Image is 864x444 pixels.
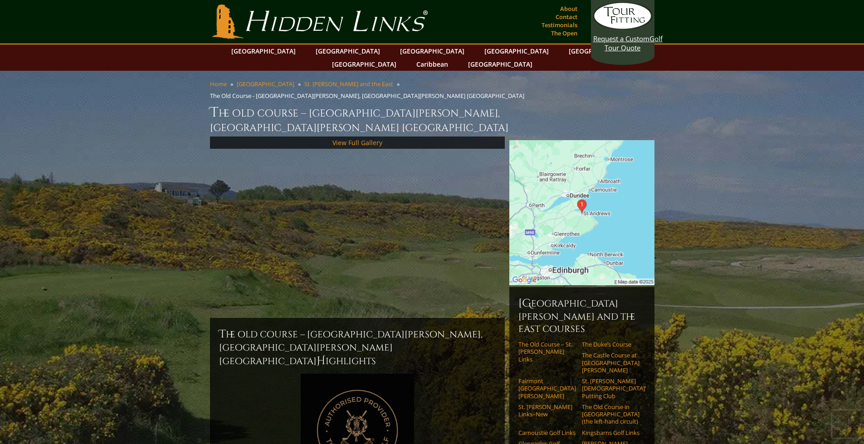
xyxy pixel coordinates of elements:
a: [GEOGRAPHIC_DATA] [395,44,469,58]
a: The Castle Course at [GEOGRAPHIC_DATA][PERSON_NAME] [582,351,639,374]
a: Testimonials [539,19,580,31]
a: St. [PERSON_NAME] [DEMOGRAPHIC_DATA]’ Putting Club [582,377,639,400]
a: [GEOGRAPHIC_DATA] [311,44,385,58]
a: The Old Course – St. [PERSON_NAME] Links [518,341,576,363]
a: Request a CustomGolf Tour Quote [593,2,652,52]
a: Fairmont [GEOGRAPHIC_DATA][PERSON_NAME] [518,377,576,400]
h2: The Old Course – [GEOGRAPHIC_DATA][PERSON_NAME], [GEOGRAPHIC_DATA][PERSON_NAME] [GEOGRAPHIC_DATA]... [219,327,496,368]
a: Home [210,80,227,88]
a: About [558,2,580,15]
h1: The Old Course – [GEOGRAPHIC_DATA][PERSON_NAME], [GEOGRAPHIC_DATA][PERSON_NAME] [GEOGRAPHIC_DATA] [210,103,654,135]
a: [GEOGRAPHIC_DATA] [564,44,638,58]
a: St. [PERSON_NAME] Links–New [518,403,576,418]
a: The Duke’s Course [582,341,639,348]
li: The Old Course - [GEOGRAPHIC_DATA][PERSON_NAME], [GEOGRAPHIC_DATA][PERSON_NAME] [GEOGRAPHIC_DATA] [210,92,528,100]
img: Google Map of St Andrews Links, St Andrews, United Kingdom [509,140,654,285]
span: H [317,354,326,368]
a: View Full Gallery [332,138,382,147]
a: Caribbean [412,58,453,71]
span: Request a Custom [593,34,649,43]
a: [GEOGRAPHIC_DATA] [464,58,537,71]
h6: [GEOGRAPHIC_DATA][PERSON_NAME] and the East Courses [518,296,645,335]
a: Carnoustie Golf Links [518,429,576,436]
a: [GEOGRAPHIC_DATA] [327,58,401,71]
a: The Open [549,27,580,39]
a: [GEOGRAPHIC_DATA] [237,80,294,88]
a: [GEOGRAPHIC_DATA] [227,44,300,58]
a: [GEOGRAPHIC_DATA] [480,44,553,58]
a: Kingsbarns Golf Links [582,429,639,436]
a: The Old Course in [GEOGRAPHIC_DATA] (the left-hand circuit) [582,403,639,425]
a: St. [PERSON_NAME] and the East [304,80,393,88]
a: Contact [553,10,580,23]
